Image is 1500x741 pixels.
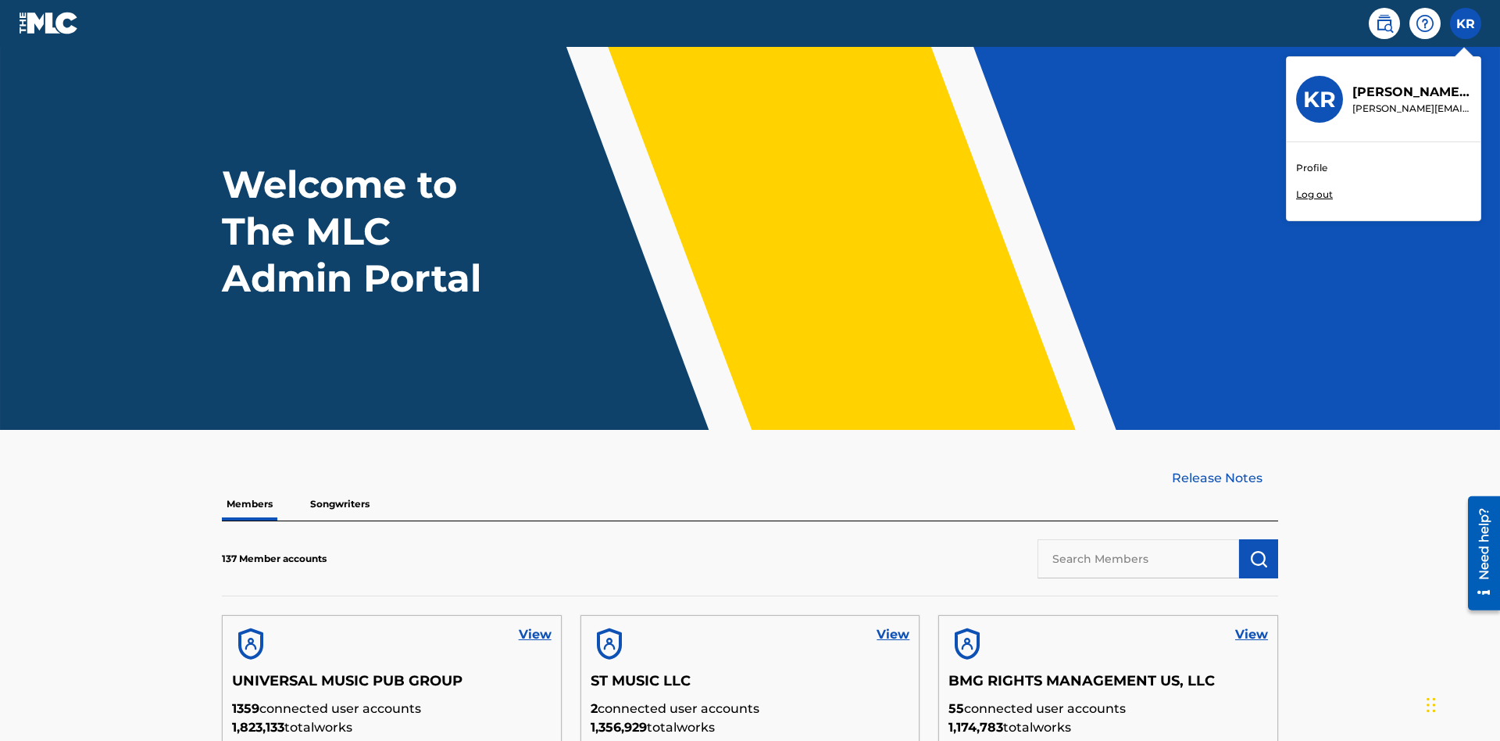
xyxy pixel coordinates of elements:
[1416,14,1434,33] img: help
[1409,8,1441,39] div: Help
[305,488,374,521] p: Songwriters
[591,701,598,716] span: 2
[948,672,1268,700] h5: BMG RIGHTS MANAGEMENT US, LLC
[232,672,552,700] h5: UNIVERSAL MUSIC PUB GROUP
[591,720,647,735] span: 1,356,929
[232,625,270,663] img: account
[1172,469,1278,488] a: Release Notes
[232,720,284,735] span: 1,823,133
[591,700,910,718] p: connected user accounts
[1296,161,1327,175] a: Profile
[1456,15,1475,34] span: KR
[1352,102,1471,116] p: krystal.ribble@themlc.com
[591,718,910,737] p: total works
[1235,625,1268,644] a: View
[1352,83,1471,102] p: Krystal Ribble
[877,625,909,644] a: View
[948,718,1268,737] p: total works
[19,12,79,34] img: MLC Logo
[232,718,552,737] p: total works
[1296,188,1333,202] p: Log out
[591,672,910,700] h5: ST MUSIC LLC
[1450,8,1481,39] div: User Menu
[1303,86,1336,113] h3: KR
[948,700,1268,718] p: connected user accounts
[948,701,964,716] span: 55
[1427,682,1436,728] div: Drag
[591,625,628,663] img: account
[222,488,277,521] p: Members
[1369,8,1400,39] a: Public Search
[222,552,327,566] p: 137 Member accounts
[232,701,259,716] span: 1359
[948,720,1003,735] span: 1,174,783
[519,625,552,644] a: View
[1456,490,1500,618] iframe: Resource Center
[1037,539,1239,578] input: Search Members
[1249,549,1268,568] img: Search Works
[222,161,514,302] h1: Welcome to The MLC Admin Portal
[1422,666,1500,741] iframe: Chat Widget
[232,700,552,718] p: connected user accounts
[948,625,986,663] img: account
[1375,14,1394,33] img: search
